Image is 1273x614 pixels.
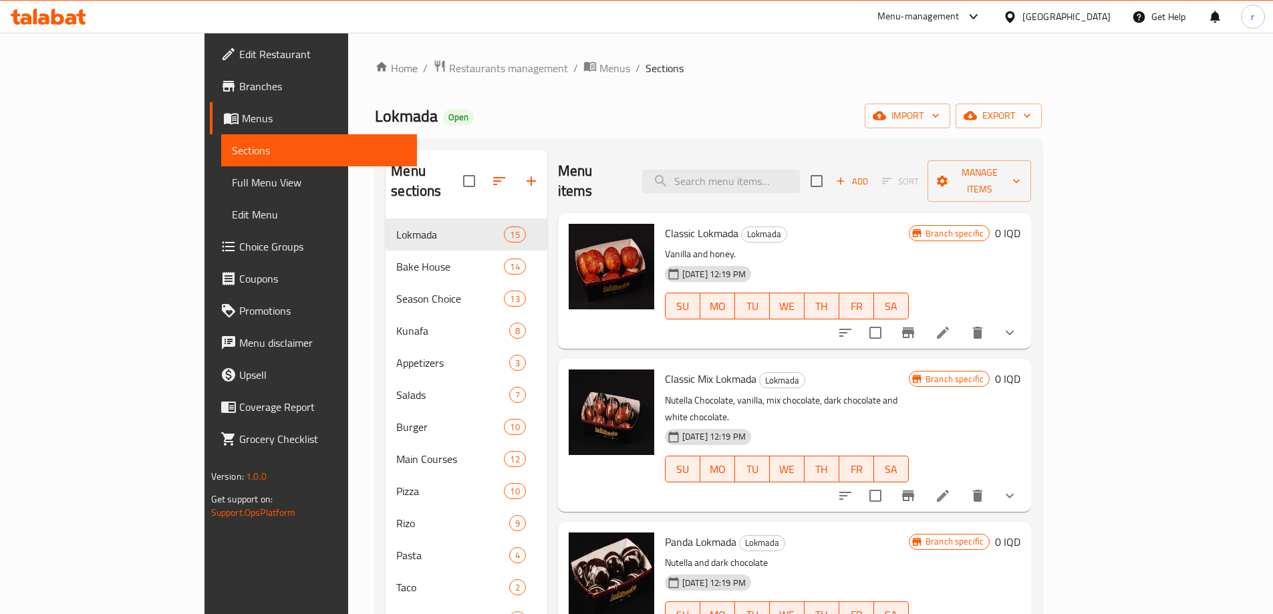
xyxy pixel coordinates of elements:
[504,451,525,467] div: items
[831,171,873,192] span: Add item
[735,456,770,482] button: TU
[865,104,950,128] button: import
[396,387,509,403] div: Salads
[956,104,1042,128] button: export
[505,228,525,241] span: 15
[995,224,1020,243] h6: 0 IQD
[677,268,751,281] span: [DATE] 12:19 PM
[239,335,406,351] span: Menu disclaimer
[221,166,417,198] a: Full Menu View
[1002,325,1018,341] svg: Show Choices
[396,226,504,243] span: Lokmada
[892,317,924,349] button: Branch-specific-item
[210,263,417,295] a: Coupons
[558,161,626,201] h2: Menu items
[509,579,526,595] div: items
[386,218,547,251] div: Lokmada15
[386,443,547,475] div: Main Courses12
[920,373,989,386] span: Branch specific
[677,577,751,589] span: [DATE] 12:19 PM
[239,271,406,287] span: Coupons
[665,293,700,319] button: SU
[509,387,526,403] div: items
[775,297,799,316] span: WE
[505,421,525,434] span: 10
[635,60,640,76] li: /
[504,483,525,499] div: items
[211,490,273,508] span: Get support on:
[569,224,654,309] img: Classic Lokmada
[386,315,547,347] div: Kunafa8
[210,102,417,134] a: Menus
[210,38,417,70] a: Edit Restaurant
[396,419,504,435] div: Burger
[232,142,406,158] span: Sections
[210,359,417,391] a: Upsell
[396,515,509,531] span: Rizo
[770,293,805,319] button: WE
[449,60,568,76] span: Restaurants management
[599,60,630,76] span: Menus
[483,165,515,197] span: Sort sections
[995,369,1020,388] h6: 0 IQD
[515,165,547,197] button: Add section
[210,231,417,263] a: Choice Groups
[239,367,406,383] span: Upsell
[221,198,417,231] a: Edit Menu
[386,379,547,411] div: Salads7
[739,535,785,551] div: Lokmada
[210,70,417,102] a: Branches
[665,532,736,552] span: Panda Lokmada
[677,430,751,443] span: [DATE] 12:19 PM
[759,372,805,388] div: Lokmada
[920,535,989,548] span: Branch specific
[995,532,1020,551] h6: 0 IQD
[829,480,861,512] button: sort-choices
[455,167,483,195] span: Select all sections
[740,460,764,479] span: TU
[386,283,547,315] div: Season Choice13
[375,59,1042,77] nav: breadcrumb
[845,297,869,316] span: FR
[706,297,730,316] span: MO
[391,161,462,201] h2: Menu sections
[879,297,903,316] span: SA
[386,347,547,379] div: Appetizers3
[504,259,525,275] div: items
[510,325,525,337] span: 8
[994,317,1026,349] button: show more
[505,293,525,305] span: 13
[665,555,909,571] p: Nutella and dark chocolate
[839,456,874,482] button: FR
[510,389,525,402] span: 7
[671,297,695,316] span: SU
[875,108,940,124] span: import
[221,134,417,166] a: Sections
[396,355,509,371] span: Appetizers
[239,431,406,447] span: Grocery Checklist
[232,206,406,222] span: Edit Menu
[504,291,525,307] div: items
[239,46,406,62] span: Edit Restaurant
[770,456,805,482] button: WE
[935,325,951,341] a: Edit menu item
[935,488,951,504] a: Edit menu item
[831,171,873,192] button: Add
[433,59,568,77] a: Restaurants management
[396,579,509,595] span: Taco
[239,303,406,319] span: Promotions
[509,355,526,371] div: items
[735,293,770,319] button: TU
[573,60,578,76] li: /
[396,451,504,467] div: Main Courses
[509,323,526,339] div: items
[396,259,504,275] span: Bake House
[505,485,525,498] span: 10
[504,226,525,243] div: items
[966,108,1031,124] span: export
[396,547,509,563] span: Pasta
[994,480,1026,512] button: show more
[396,323,509,339] span: Kunafa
